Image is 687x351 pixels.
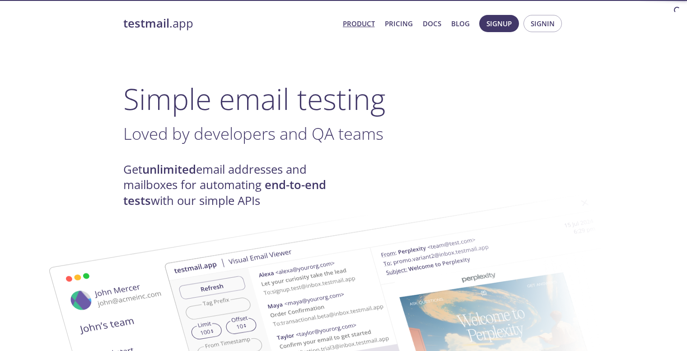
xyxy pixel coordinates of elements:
[385,18,413,29] a: Pricing
[423,18,441,29] a: Docs
[123,16,336,31] a: testmail.app
[123,15,169,31] strong: testmail
[343,18,375,29] a: Product
[142,161,196,177] strong: unlimited
[451,18,470,29] a: Blog
[123,177,326,208] strong: end-to-end tests
[486,18,512,29] span: Signup
[123,122,383,145] span: Loved by developers and QA teams
[479,15,519,32] button: Signup
[123,81,564,116] h1: Simple email testing
[531,18,555,29] span: Signin
[123,162,344,209] h4: Get email addresses and mailboxes for automating with our simple APIs
[523,15,562,32] button: Signin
